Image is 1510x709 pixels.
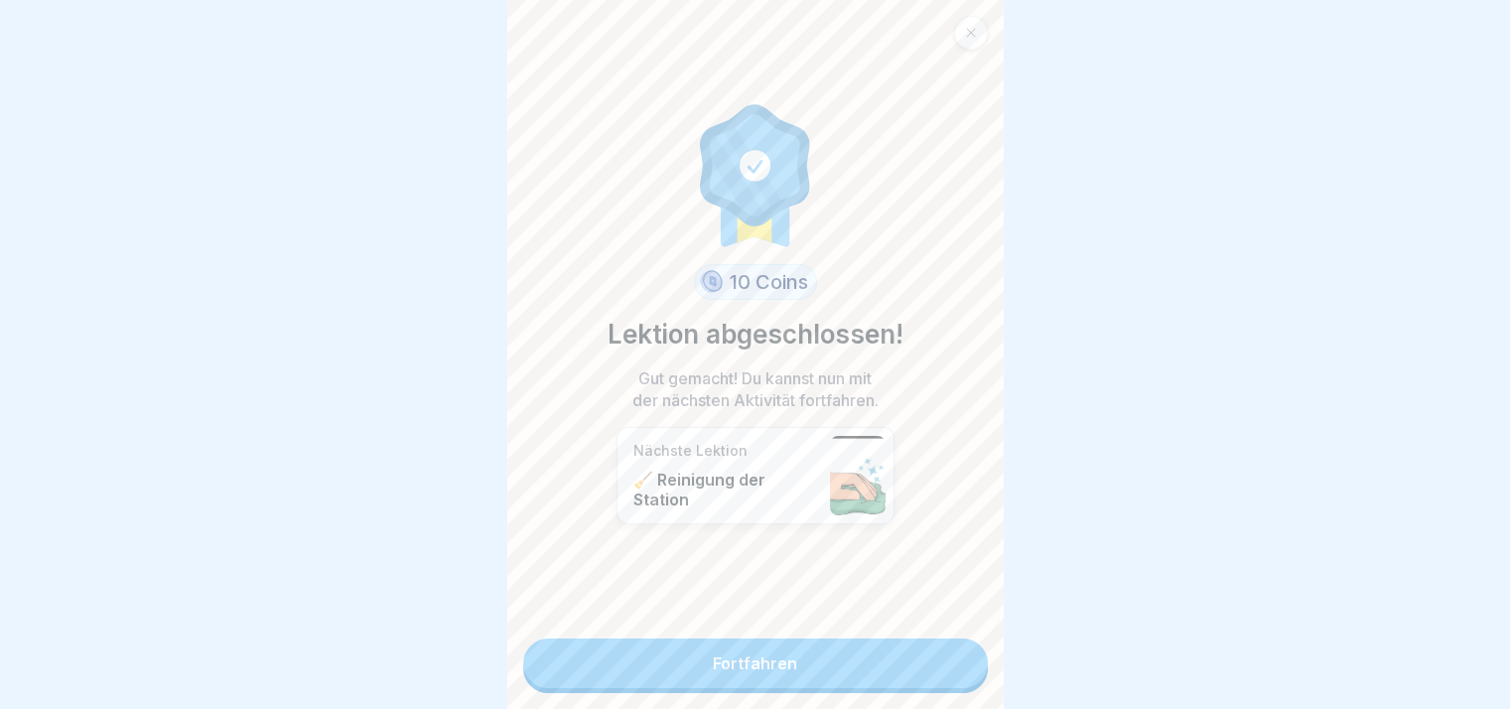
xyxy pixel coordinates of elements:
[608,316,903,354] p: Lektion abgeschlossen!
[626,367,885,411] p: Gut gemacht! Du kannst nun mit der nächsten Aktivität fortfahren.
[694,264,817,300] div: 10 Coins
[523,638,988,688] a: Fortfahren
[689,99,822,248] img: completion.svg
[633,442,820,460] p: Nächste Lektion
[697,267,726,297] img: coin.svg
[633,470,820,509] p: 🧹 Reinigung der Station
